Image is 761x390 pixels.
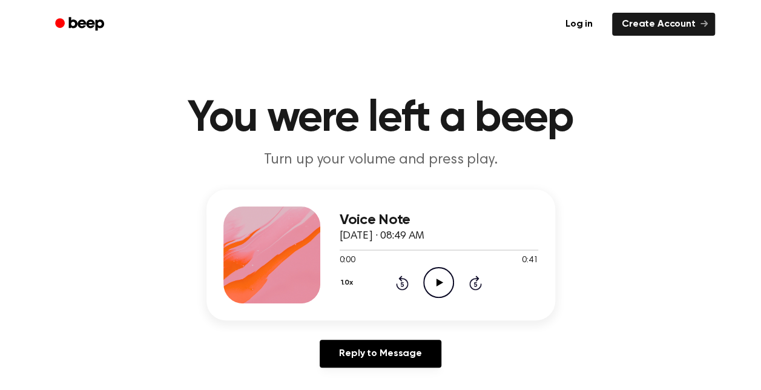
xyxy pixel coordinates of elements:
[47,13,115,36] a: Beep
[71,97,691,140] h1: You were left a beep
[320,340,441,368] a: Reply to Message
[340,273,358,293] button: 1.0x
[340,254,355,267] span: 0:00
[553,10,605,38] a: Log in
[148,150,613,170] p: Turn up your volume and press play.
[340,212,538,228] h3: Voice Note
[612,13,715,36] a: Create Account
[522,254,538,267] span: 0:41
[340,231,424,242] span: [DATE] · 08:49 AM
